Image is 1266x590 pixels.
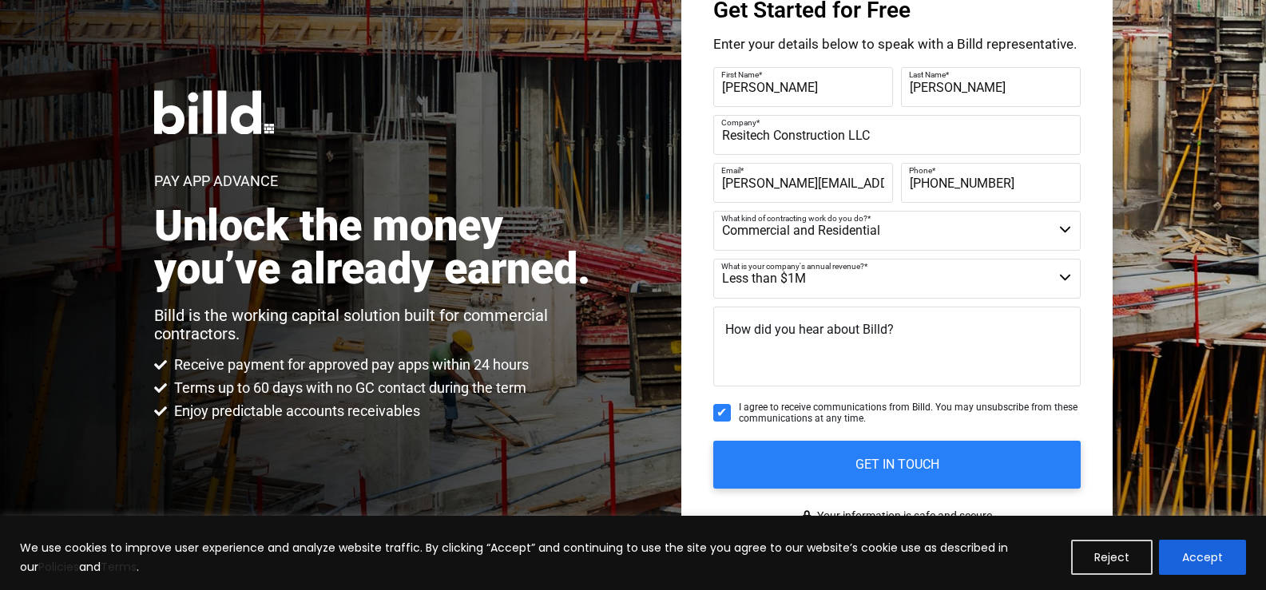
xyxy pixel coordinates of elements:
[101,559,137,575] a: Terms
[154,174,278,188] h1: Pay App Advance
[154,307,607,343] p: Billd is the working capital solution built for commercial contractors.
[725,322,894,337] span: How did you hear about Billd?
[170,355,529,374] span: Receive payment for approved pay apps within 24 hours
[721,70,759,79] span: First Name
[909,70,946,79] span: Last Name
[713,404,731,422] input: I agree to receive communications from Billd. You may unsubscribe from these communications at an...
[170,378,526,398] span: Terms up to 60 days with no GC contact during the term
[713,38,1081,51] p: Enter your details below to speak with a Billd representative.
[813,505,992,528] span: Your information is safe and secure
[20,538,1059,576] p: We use cookies to improve user experience and analyze website traffic. By clicking “Accept” and c...
[1159,540,1246,575] button: Accept
[739,402,1081,425] span: I agree to receive communications from Billd. You may unsubscribe from these communications at an...
[721,118,756,127] span: Company
[909,166,932,175] span: Phone
[154,204,607,291] h2: Unlock the money you’ve already earned.
[170,402,420,421] span: Enjoy predictable accounts receivables
[713,441,1081,489] input: GET IN TOUCH
[1071,540,1153,575] button: Reject
[721,166,740,175] span: Email
[38,559,79,575] a: Policies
